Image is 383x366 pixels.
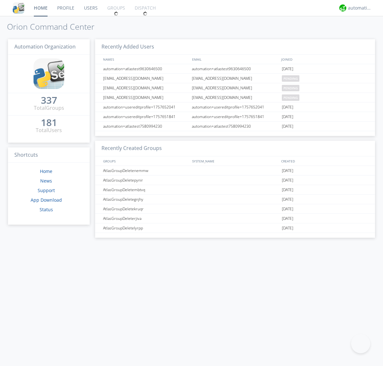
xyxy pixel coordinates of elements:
[280,156,369,166] div: CREATED
[101,166,190,175] div: AtlasGroupDeletenemmw
[95,141,375,156] h3: Recently Created Groups
[14,43,76,50] span: Automation Organization
[101,156,189,166] div: GROUPS
[190,83,280,93] div: [EMAIL_ADDRESS][DOMAIN_NAME]
[190,74,280,83] div: [EMAIL_ADDRESS][DOMAIN_NAME]
[282,185,293,195] span: [DATE]
[95,204,375,214] a: AtlasGroupDeletekruqr[DATE]
[282,85,299,91] span: pending
[190,93,280,102] div: [EMAIL_ADDRESS][DOMAIN_NAME]
[95,185,375,195] a: AtlasGroupDeletembtvq[DATE]
[101,185,190,194] div: AtlasGroupDeletembtvq
[41,119,57,126] div: 181
[41,119,57,127] a: 181
[38,187,55,193] a: Support
[31,197,62,203] a: App Download
[101,223,190,233] div: AtlasGroupDeletelyrpp
[95,223,375,233] a: AtlasGroupDeletelyrpp[DATE]
[95,214,375,223] a: AtlasGroupDeleterjiva[DATE]
[101,93,190,102] div: [EMAIL_ADDRESS][DOMAIN_NAME]
[190,64,280,73] div: automation+atlastest9630646500
[101,102,190,112] div: automation+usereditprofile+1757652041
[40,178,52,184] a: News
[282,195,293,204] span: [DATE]
[40,206,53,213] a: Status
[191,156,280,166] div: SYSTEM_NAME
[339,4,346,11] img: d2d01cd9b4174d08988066c6d424eccd
[191,55,280,64] div: EMAIL
[101,83,190,93] div: [EMAIL_ADDRESS][DOMAIN_NAME]
[101,122,190,131] div: automation+atlastest7580994230
[101,204,190,213] div: AtlasGroupDeletekruqr
[101,195,190,204] div: AtlasGroupDeletegnjhy
[282,64,293,74] span: [DATE]
[282,112,293,122] span: [DATE]
[190,102,280,112] div: automation+usereditprofile+1757652041
[95,166,375,176] a: AtlasGroupDeletenemmw[DATE]
[101,176,190,185] div: AtlasGroupDeletepynir
[351,334,370,353] iframe: Toggle Customer Support
[282,176,293,185] span: [DATE]
[101,64,190,73] div: automation+atlastest9630646500
[41,97,57,104] a: 337
[95,93,375,102] a: [EMAIL_ADDRESS][DOMAIN_NAME][EMAIL_ADDRESS][DOMAIN_NAME]pending
[282,122,293,131] span: [DATE]
[101,55,189,64] div: NAMES
[95,64,375,74] a: automation+atlastest9630646500automation+atlastest9630646500[DATE]
[282,204,293,214] span: [DATE]
[95,102,375,112] a: automation+usereditprofile+1757652041automation+usereditprofile+1757652041[DATE]
[190,112,280,121] div: automation+usereditprofile+1757651841
[8,147,90,163] h3: Shortcuts
[101,112,190,121] div: automation+usereditprofile+1757651841
[143,11,147,16] img: spin.svg
[34,104,64,112] div: Total Groups
[282,75,299,82] span: pending
[95,176,375,185] a: AtlasGroupDeletepynir[DATE]
[95,83,375,93] a: [EMAIL_ADDRESS][DOMAIN_NAME][EMAIL_ADDRESS][DOMAIN_NAME]pending
[13,2,24,14] img: cddb5a64eb264b2086981ab96f4c1ba7
[95,195,375,204] a: AtlasGroupDeletegnjhy[DATE]
[36,127,62,134] div: Total Users
[95,39,375,55] h3: Recently Added Users
[190,122,280,131] div: automation+atlastest7580994230
[101,214,190,223] div: AtlasGroupDeleterjiva
[280,55,369,64] div: JOINED
[282,223,293,233] span: [DATE]
[95,122,375,131] a: automation+atlastest7580994230automation+atlastest7580994230[DATE]
[40,168,52,174] a: Home
[95,74,375,83] a: [EMAIL_ADDRESS][DOMAIN_NAME][EMAIL_ADDRESS][DOMAIN_NAME]pending
[348,5,372,11] div: automation+atlas
[282,214,293,223] span: [DATE]
[95,112,375,122] a: automation+usereditprofile+1757651841automation+usereditprofile+1757651841[DATE]
[114,11,118,16] img: spin.svg
[282,94,299,101] span: pending
[41,97,57,103] div: 337
[282,166,293,176] span: [DATE]
[101,74,190,83] div: [EMAIL_ADDRESS][DOMAIN_NAME]
[282,102,293,112] span: [DATE]
[34,58,64,89] img: cddb5a64eb264b2086981ab96f4c1ba7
